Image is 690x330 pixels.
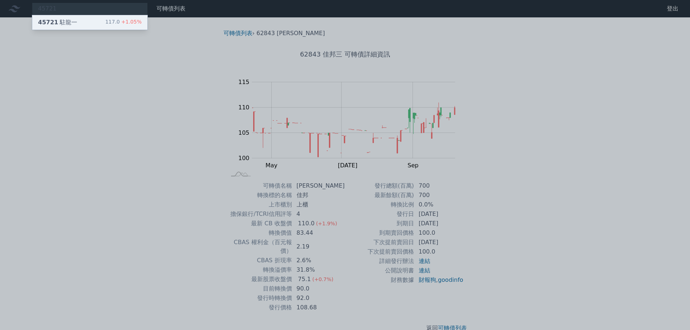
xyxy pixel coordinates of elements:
[38,18,77,27] div: 駐龍一
[654,295,690,330] iframe: Chat Widget
[38,19,58,26] span: 45721
[120,19,142,25] span: +1.05%
[32,15,147,30] a: 45721駐龍一 117.0+1.05%
[105,18,142,27] div: 117.0
[654,295,690,330] div: 聊天小工具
